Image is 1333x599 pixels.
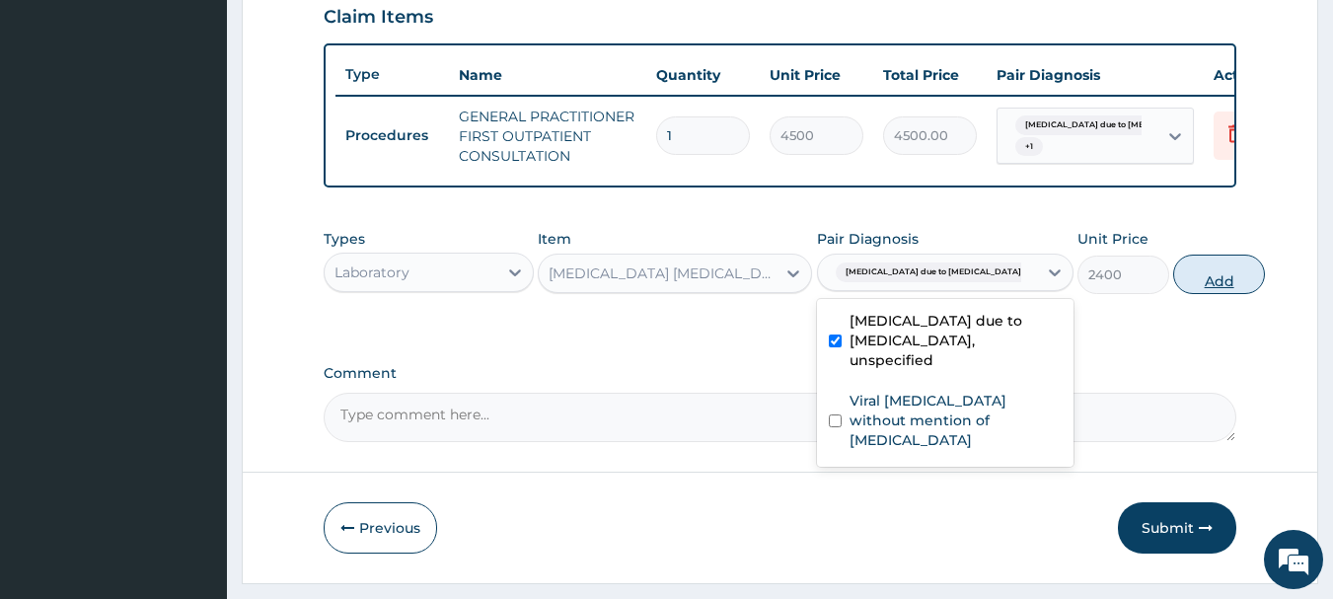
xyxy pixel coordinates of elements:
[538,229,571,249] label: Item
[10,394,376,463] textarea: Type your message and hit 'Enter'
[817,229,919,249] label: Pair Diagnosis
[1204,55,1302,95] th: Actions
[549,263,778,283] div: [MEDICAL_DATA] [MEDICAL_DATA] (MP) RDT
[449,97,646,176] td: GENERAL PRACTITIONER FIRST OUTPATIENT CONSULTATION
[324,365,1237,382] label: Comment
[646,55,760,95] th: Quantity
[103,111,332,136] div: Chat with us now
[1173,255,1265,294] button: Add
[836,262,1054,282] span: [MEDICAL_DATA] due to [MEDICAL_DATA] falc...
[114,176,272,375] span: We're online!
[873,55,987,95] th: Total Price
[334,262,409,282] div: Laboratory
[324,231,365,248] label: Types
[37,99,80,148] img: d_794563401_company_1708531726252_794563401
[850,391,1062,450] label: Viral [MEDICAL_DATA] without mention of [MEDICAL_DATA]
[335,117,449,154] td: Procedures
[449,55,646,95] th: Name
[760,55,873,95] th: Unit Price
[1015,137,1043,157] span: + 1
[1015,115,1233,135] span: [MEDICAL_DATA] due to [MEDICAL_DATA] falc...
[324,502,437,554] button: Previous
[324,10,371,57] div: Minimize live chat window
[335,56,449,93] th: Type
[1118,502,1236,554] button: Submit
[1077,229,1148,249] label: Unit Price
[324,7,433,29] h3: Claim Items
[850,311,1062,370] label: [MEDICAL_DATA] due to [MEDICAL_DATA], unspecified
[987,55,1204,95] th: Pair Diagnosis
